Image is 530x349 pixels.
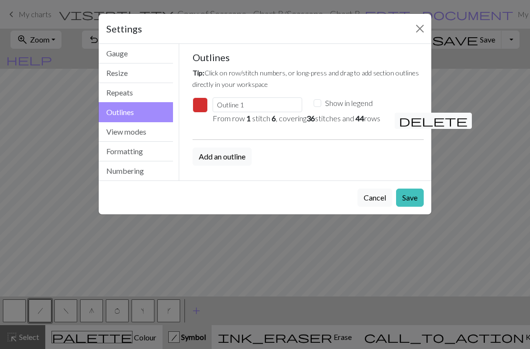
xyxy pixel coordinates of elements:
button: Resize [99,63,173,83]
h5: Outlines [193,52,424,63]
button: Outlines [99,102,173,122]
i: Remove outline [399,115,468,127]
em: 6 [272,114,276,123]
button: Cancel [357,189,392,207]
h5: Settings [106,21,142,36]
span: delete [399,114,468,127]
button: Formatting [99,142,173,161]
button: Close [412,21,428,36]
em: 1 [246,114,251,123]
button: Repeats [99,83,173,103]
button: Gauge [99,44,173,63]
label: Show in legend [325,97,373,109]
button: Remove outline [395,113,472,129]
button: View modes [99,122,173,142]
em: 44 [356,114,364,123]
small: Click on row/stitch numbers, or long-press and drag to add section outlines directly in your work... [193,69,419,88]
p: From row stitch , covering stitches and rows [213,113,383,124]
button: Numbering [99,161,173,180]
button: Add an outline [193,148,252,166]
button: Save [396,189,424,207]
em: Tip: [193,69,204,77]
em: 36 [306,114,315,123]
input: Show in legend [314,99,321,107]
